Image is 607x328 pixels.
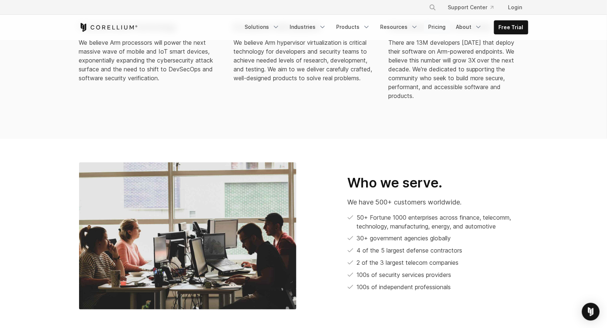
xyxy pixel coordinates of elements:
[233,38,374,82] p: We believe Arm hypervisor virtualization is critical technology for developers and security teams...
[424,20,450,34] a: Pricing
[348,258,528,267] li: 2 of the 3 largest telecom companies
[420,1,528,14] div: Navigation Menu
[348,197,528,207] p: We have 500+ customers worldwide.
[348,234,528,243] li: 30+ government agencies globally
[452,20,487,34] a: About
[426,1,439,14] button: Search
[502,1,528,14] a: Login
[79,23,138,32] a: Corellium Home
[79,162,296,310] img: CORE_Customers-Worldwide
[348,283,528,292] li: 100s of independent professionals
[582,303,600,321] div: Open Intercom Messenger
[348,175,528,191] h2: Who we serve.
[241,20,528,34] div: Navigation Menu
[348,213,528,231] li: 50+ Fortune 1000 enterprises across finance, telecomm, technology, manufacturing, energy, and aut...
[332,20,375,34] a: Products
[79,38,219,82] p: We believe Arm processors will power the next massive wave of mobile and IoT smart devices, expon...
[241,20,284,34] a: Solutions
[388,38,528,100] p: There are 13M developers [DATE] that deploy their software on Arm-powered endpoints. We believe t...
[348,270,528,280] li: 100s of security services providers
[286,20,331,34] a: Industries
[494,21,528,34] a: Free Trial
[348,246,528,255] li: 4 of the 5 largest defense contractors
[376,20,423,34] a: Resources
[442,1,499,14] a: Support Center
